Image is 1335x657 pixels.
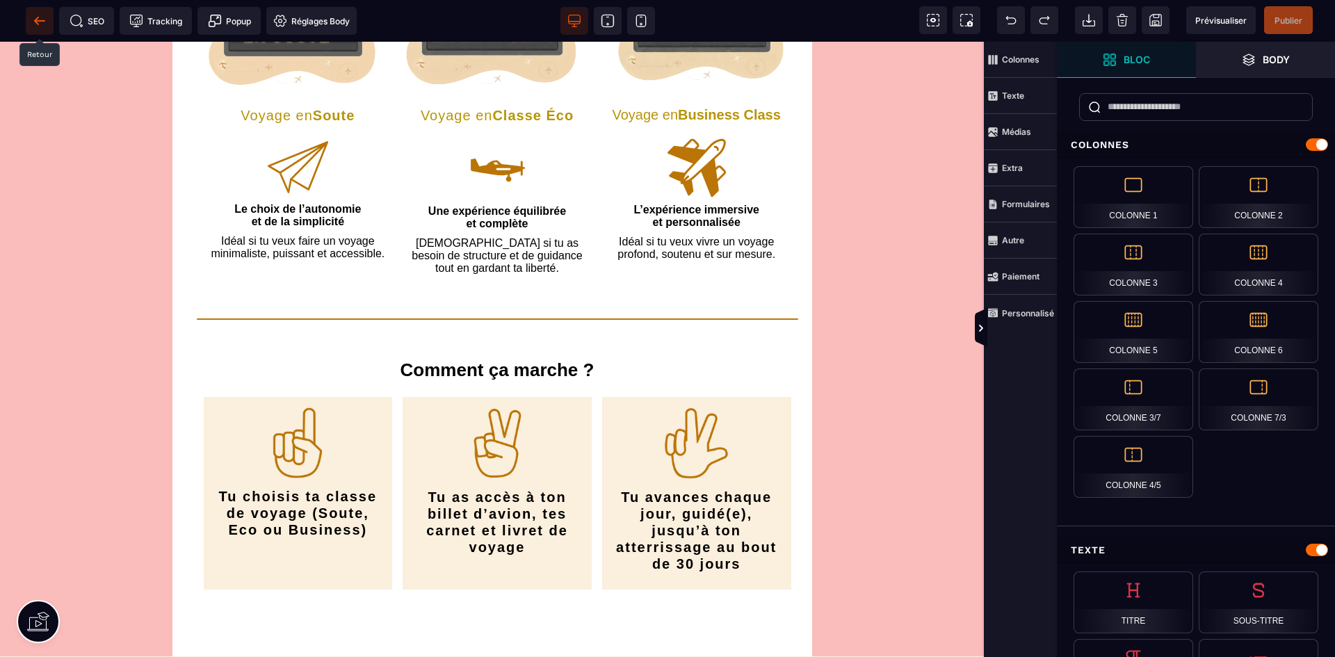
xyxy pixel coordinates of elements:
[1199,301,1318,363] div: Colonne 6
[59,7,114,35] span: Métadata SEO
[602,187,791,219] div: Idéal si tu veux vivre un voyage profond, soutenu et sur mesure.
[1275,15,1302,26] span: Publier
[1263,54,1290,65] strong: Body
[1002,90,1024,101] strong: Texte
[1199,234,1318,295] div: Colonne 4
[627,7,655,35] span: Voir mobile
[1074,234,1193,295] div: Colonne 3
[1074,436,1193,498] div: Colonne 4/5
[1002,199,1050,209] strong: Formulaires
[204,186,393,218] div: Idéal si tu veux faire un voyage minimaliste, puissant et accessible.
[984,42,1057,78] span: Colonnes
[1124,54,1150,65] strong: Bloc
[984,295,1057,331] span: Personnalisé
[1002,163,1023,173] strong: Extra
[120,7,192,35] span: Code de suivi
[984,222,1057,259] span: Autre
[560,7,588,35] span: Voir bureau
[26,7,54,35] span: Retour
[1195,15,1247,26] span: Prévisualiser
[400,318,594,339] b: Comment ça marche ?
[1074,571,1193,633] div: Titre
[633,155,759,186] b: L’expérience immersive et personnalisée
[266,7,357,35] span: Favicon
[234,154,361,186] b: Le choix de l’autonomie et de la simplicité
[984,259,1057,295] span: Paiement
[1075,6,1103,34] span: Importer
[1002,54,1039,65] strong: Colonnes
[70,14,104,28] span: SEO
[1057,537,1335,563] div: Texte
[1074,368,1193,430] div: Colonne 3/7
[984,78,1057,114] span: Texte
[984,114,1057,150] span: Médias
[1002,308,1054,318] strong: Personnalisé
[953,6,980,34] span: Capture d'écran
[1030,6,1058,34] span: Rétablir
[214,439,382,503] h2: Tu choisis ta classe de voyage (Soute, Eco ou Business)
[463,92,531,161] img: cb7e6832efad3e898d433e88be7d3600_noun-small-plane-417645-BB7507.svg
[1057,42,1196,78] span: Ouvrir les blocs
[197,7,261,35] span: Créer une alerte modale
[1186,6,1256,34] span: Aperçu
[661,366,732,437] img: 6b1239309e0da6dab57d782cc2e8354c_noun-asl-number-3-391327-BB7507.png
[997,6,1025,34] span: Défaire
[1074,166,1193,228] div: Colonne 1
[208,14,251,28] span: Popup
[984,186,1057,222] span: Formulaires
[265,92,331,159] img: 659db3409bb800c101f951bd51aada19_noun-plane-8095389-BB7507.svg
[1196,42,1335,78] span: Ouvrir les calques
[403,188,592,233] div: [DEMOGRAPHIC_DATA] si tu as besoin de structure et de guidance tout en gardant ta liberté.
[273,14,350,28] span: Réglages Body
[413,440,581,521] h2: Tu as accès à ton billet d’avion, tes carnet et livret de voyage
[1108,6,1136,34] span: Nettoyage
[1264,6,1313,34] span: Enregistrer le contenu
[1002,271,1039,282] strong: Paiement
[1199,166,1318,228] div: Colonne 2
[1199,368,1318,430] div: Colonne 7/3
[262,366,333,437] img: 6f9c43a061cde6785b2112689bbedec4_noun-asl-number-1-391326-BB7507.png
[1057,132,1335,158] div: Colonnes
[663,92,730,159] img: 5a442d4a8f656bbae5fc9cfc9ed2183a_noun-plane-8032710-BB7507.svg
[1142,6,1170,34] span: Enregistrer
[1002,235,1024,245] strong: Autre
[1074,301,1193,363] div: Colonne 5
[462,366,533,437] img: b3b0d8b666ee87f8ffcbcc37165a5241_noun-asl-number-2-391328-BB7507.png
[428,156,566,188] b: Une expérience équilibrée et complète
[1199,571,1318,633] div: Sous-titre
[1057,308,1071,350] span: Afficher les vues
[1002,127,1031,137] strong: Médias
[613,440,781,537] h2: Tu avances chaque jour, guidé(e), jusqu’à ton atterrissage au bout de 30 jours
[594,7,622,35] span: Voir tablette
[984,150,1057,186] span: Extra
[919,6,947,34] span: Voir les composants
[129,14,182,28] span: Tracking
